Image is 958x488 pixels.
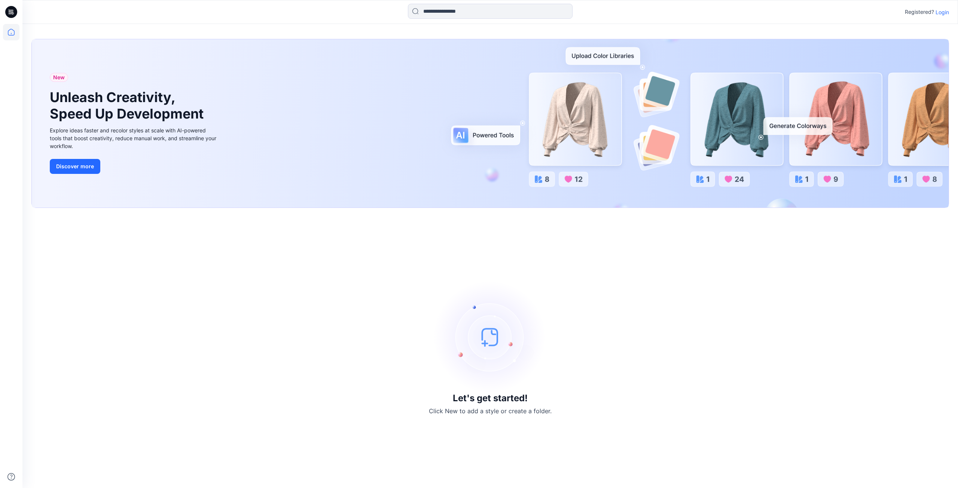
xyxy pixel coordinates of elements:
a: Discover more [50,159,218,174]
h3: Let's get started! [453,393,528,403]
p: Registered? [905,7,934,16]
p: Login [936,8,949,16]
p: Click New to add a style or create a folder. [429,406,552,415]
button: Discover more [50,159,100,174]
img: empty-state-image.svg [434,281,546,393]
span: New [53,73,65,82]
div: Explore ideas faster and recolor styles at scale with AI-powered tools that boost creativity, red... [50,126,218,150]
h1: Unleash Creativity, Speed Up Development [50,89,207,122]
